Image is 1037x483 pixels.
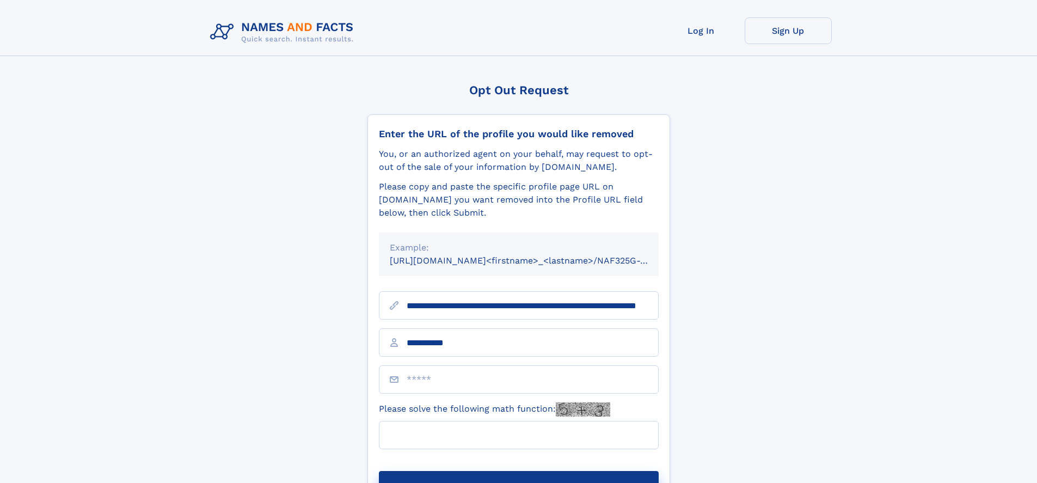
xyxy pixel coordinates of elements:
[379,128,659,140] div: Enter the URL of the profile you would like removed
[206,17,363,47] img: Logo Names and Facts
[379,148,659,174] div: You, or an authorized agent on your behalf, may request to opt-out of the sale of your informatio...
[379,402,610,417] label: Please solve the following math function:
[390,255,679,266] small: [URL][DOMAIN_NAME]<firstname>_<lastname>/NAF325G-xxxxxxxx
[658,17,745,44] a: Log In
[379,180,659,219] div: Please copy and paste the specific profile page URL on [DOMAIN_NAME] you want removed into the Pr...
[390,241,648,254] div: Example:
[367,83,670,97] div: Opt Out Request
[745,17,832,44] a: Sign Up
